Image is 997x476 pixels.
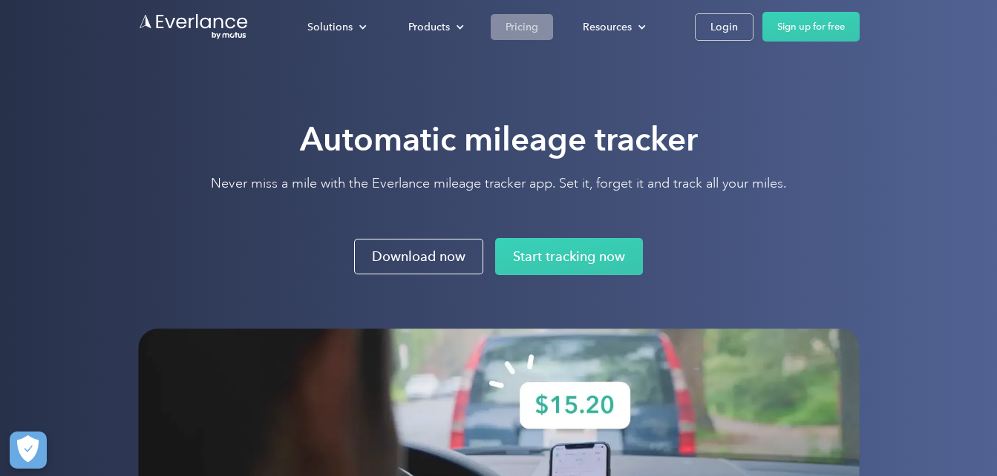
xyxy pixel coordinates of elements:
div: Pricing [506,18,538,36]
a: Start tracking now [495,238,643,275]
a: Login [695,13,754,41]
div: Resources [568,14,658,40]
p: Never miss a mile with the Everlance mileage tracker app. Set it, forget it and track all your mi... [211,174,787,192]
a: Download now [354,239,483,274]
div: Login [710,18,738,36]
a: Go to homepage [138,13,249,41]
a: Pricing [491,14,553,40]
h1: Automatic mileage tracker [211,119,787,160]
div: Solutions [307,18,353,36]
a: Sign up for free [762,12,860,42]
div: Products [408,18,450,36]
div: Solutions [292,14,379,40]
button: Cookies Settings [10,432,47,469]
div: Products [393,14,476,40]
div: Resources [583,18,632,36]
